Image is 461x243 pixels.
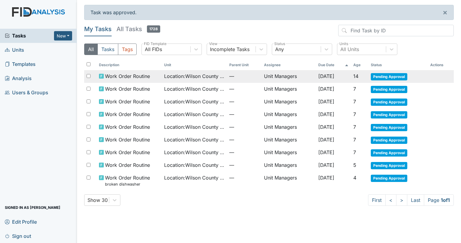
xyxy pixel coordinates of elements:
span: Location : Wilson County CS [164,136,224,143]
span: Work Order Routine [105,85,150,92]
th: Toggle SortBy [351,60,368,70]
span: — [229,149,259,156]
span: Users & Groups [5,88,48,97]
span: 7 [353,137,356,143]
span: Location : Wilson County CS [164,85,224,92]
span: — [229,123,259,131]
div: All Units [340,46,359,53]
nav: task-pagination [368,194,454,206]
span: Work Order Routine [105,161,150,169]
div: Show 30 [87,196,108,204]
span: — [229,85,259,92]
button: All [84,44,98,55]
span: Work Order Routine [105,73,150,80]
input: Toggle All Rows Selected [87,62,91,66]
a: < [385,194,396,206]
a: Tasks [5,32,54,39]
span: Pending Approval [371,175,407,182]
span: Analysis [5,74,32,83]
span: Pending Approval [371,111,407,118]
span: 7 [353,149,356,155]
span: Pending Approval [371,73,407,80]
span: 1728 [147,25,160,33]
span: — [229,98,259,105]
td: Unit Managers [262,121,316,134]
td: Unit Managers [262,70,316,83]
span: 5 [353,162,356,168]
th: Toggle SortBy [368,60,428,70]
span: Pending Approval [371,149,407,157]
span: Work Order Routine [105,98,150,105]
span: Pending Approval [371,137,407,144]
span: 7 [353,86,356,92]
span: Location : Wilson County CS [164,174,224,181]
div: Incomplete Tasks [210,46,250,53]
td: Unit Managers [262,146,316,159]
span: [DATE] [318,124,334,130]
span: 7 [353,111,356,117]
span: — [229,73,259,80]
span: Signed in as [PERSON_NAME] [5,203,60,212]
strong: 1 of 1 [441,197,450,203]
td: Unit Managers [262,108,316,121]
button: × [437,5,453,20]
span: Pending Approval [371,124,407,131]
span: Templates [5,60,36,69]
th: Toggle SortBy [97,60,162,70]
span: [DATE] [318,99,334,105]
span: [DATE] [318,162,334,168]
input: Find Task by ID [338,25,454,36]
span: — [229,161,259,169]
a: > [396,194,407,206]
h5: My Tasks [84,25,112,33]
th: Toggle SortBy [227,60,262,70]
span: Work Order Routine broken dishwasher [105,174,150,187]
span: — [229,111,259,118]
td: Unit Managers [262,159,316,172]
span: Work Order Routine [105,136,150,143]
span: Location : Wilson County CS [164,111,224,118]
th: Toggle SortBy [316,60,351,70]
span: Location : Wilson County CS [164,73,224,80]
th: Assignee [262,60,316,70]
span: — [229,136,259,143]
div: Task was approved. [84,5,454,20]
span: Work Order Routine [105,111,150,118]
div: Any [275,46,284,53]
span: Work Order Routine [105,149,150,156]
a: First [368,194,386,206]
span: 4 [353,175,356,181]
span: 7 [353,124,356,130]
th: Toggle SortBy [162,60,227,70]
span: [DATE] [318,73,334,79]
span: Location : Wilson County CS [164,149,224,156]
div: Type filter [84,44,137,55]
span: Sign out [5,231,31,241]
div: All FIDs [145,46,162,53]
a: Last [407,194,424,206]
small: broken dishwasher [105,181,150,187]
span: [DATE] [318,111,334,117]
td: Unit Managers [262,172,316,190]
td: Unit Managers [262,83,316,96]
span: Pending Approval [371,162,407,169]
span: Edit Profile [5,217,37,226]
span: [DATE] [318,175,334,181]
span: 14 [353,73,358,79]
span: — [229,174,259,181]
span: [DATE] [318,137,334,143]
span: × [443,8,447,17]
th: Actions [428,60,454,70]
span: Units [5,45,24,55]
span: Page [424,194,454,206]
button: Tags [118,44,137,55]
span: [DATE] [318,149,334,155]
span: Pending Approval [371,86,407,93]
td: Unit Managers [262,96,316,108]
span: Pending Approval [371,99,407,106]
span: Location : Wilson County CS [164,161,224,169]
button: New [54,31,72,40]
span: Location : Wilson County CS [164,123,224,131]
span: 7 [353,99,356,105]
